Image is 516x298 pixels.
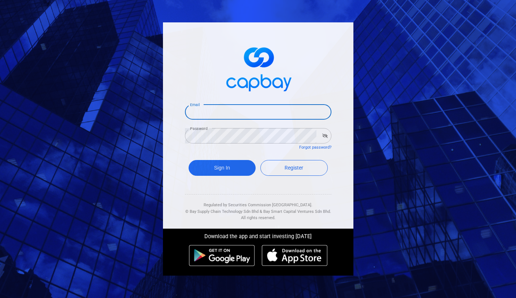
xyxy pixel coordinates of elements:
div: Regulated by Securities Commission [GEOGRAPHIC_DATA]. & All rights reserved. [185,195,331,221]
div: Download the app and start investing [DATE] [157,229,359,241]
img: android [189,245,255,266]
a: Register [260,160,328,176]
button: Sign In [189,160,256,176]
label: Password [190,126,208,131]
span: © Bay Supply Chain Technology Sdn Bhd [185,209,259,214]
img: logo [222,41,295,95]
a: Forgot password? [299,145,331,150]
label: Email [190,102,200,108]
span: Bay Smart Capital Ventures Sdn Bhd. [263,209,331,214]
img: ios [262,245,327,266]
span: Register [285,165,303,171]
